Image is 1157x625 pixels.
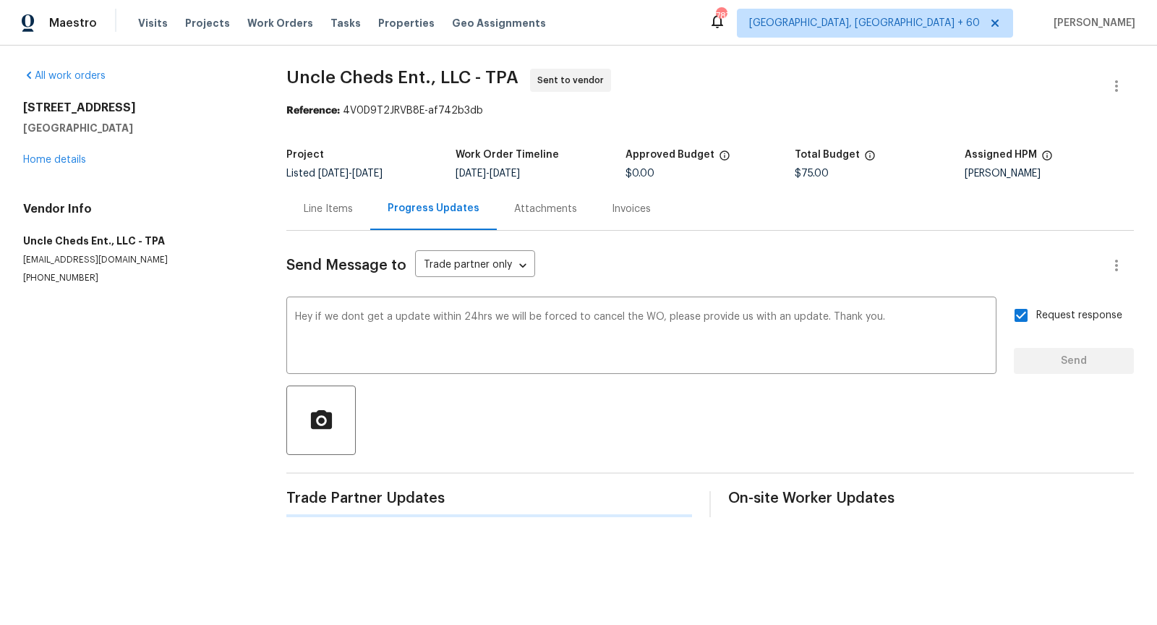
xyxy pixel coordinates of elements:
span: The total cost of line items that have been approved by both Opendoor and the Trade Partner. This... [719,150,730,169]
span: Sent to vendor [537,73,610,88]
h4: Vendor Info [23,202,252,216]
span: Work Orders [247,16,313,30]
div: Attachments [514,202,577,216]
span: Send Message to [286,258,406,273]
textarea: Hey if we dont get a update within 24hrs we will be forced to cancel the WO, please provide us wi... [295,312,988,362]
span: Maestro [49,16,97,30]
h5: Assigned HPM [965,150,1037,160]
div: Invoices [612,202,651,216]
span: [DATE] [490,169,520,179]
div: Trade partner only [415,254,535,278]
h5: Total Budget [795,150,860,160]
span: [DATE] [318,169,349,179]
span: Visits [138,16,168,30]
a: All work orders [23,71,106,81]
span: [GEOGRAPHIC_DATA], [GEOGRAPHIC_DATA] + 60 [749,16,980,30]
h5: Work Order Timeline [456,150,559,160]
h5: Uncle Cheds Ent., LLC - TPA [23,234,252,248]
span: [DATE] [352,169,383,179]
span: $0.00 [626,169,654,179]
p: [EMAIL_ADDRESS][DOMAIN_NAME] [23,254,252,266]
span: Trade Partner Updates [286,491,692,506]
span: Geo Assignments [452,16,546,30]
span: Request response [1036,308,1122,323]
p: [PHONE_NUMBER] [23,272,252,284]
span: On-site Worker Updates [728,491,1134,506]
h5: [GEOGRAPHIC_DATA] [23,121,252,135]
span: The total cost of line items that have been proposed by Opendoor. This sum includes line items th... [864,150,876,169]
div: [PERSON_NAME] [965,169,1134,179]
span: The hpm assigned to this work order. [1041,150,1053,169]
div: Progress Updates [388,201,479,216]
span: Properties [378,16,435,30]
span: [DATE] [456,169,486,179]
div: 787 [716,9,726,23]
span: - [318,169,383,179]
div: Line Items [304,202,353,216]
span: - [456,169,520,179]
h5: Approved Budget [626,150,714,160]
b: Reference: [286,106,340,116]
span: Listed [286,169,383,179]
span: Uncle Cheds Ent., LLC - TPA [286,69,518,86]
span: [PERSON_NAME] [1048,16,1135,30]
span: Projects [185,16,230,30]
a: Home details [23,155,86,165]
h5: Project [286,150,324,160]
div: 4V0D9T2JRVB8E-af742b3db [286,103,1134,118]
span: $75.00 [795,169,829,179]
span: Tasks [330,18,361,28]
h2: [STREET_ADDRESS] [23,101,252,115]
